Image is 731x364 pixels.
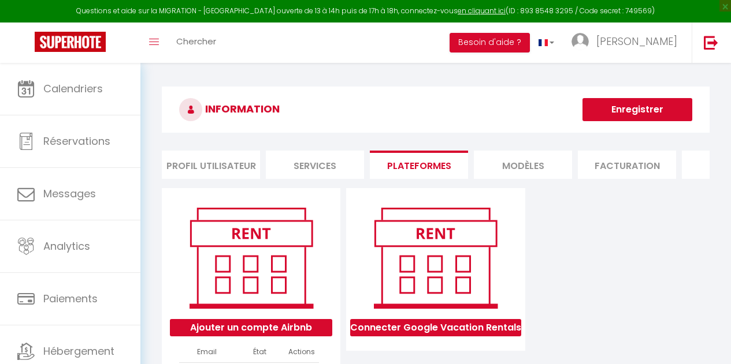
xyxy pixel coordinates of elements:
[162,151,260,179] li: Profil Utilisateur
[43,239,90,253] span: Analytics
[43,344,114,358] span: Hébergement
[563,22,692,63] a: ... [PERSON_NAME]
[362,202,509,313] img: rent.png
[474,151,572,179] li: MODÈLES
[458,6,506,16] a: en cliquant ici
[43,291,98,306] span: Paiements
[582,98,692,121] button: Enregistrer
[572,33,589,50] img: ...
[43,186,96,201] span: Messages
[168,22,225,63] a: Chercher
[450,33,530,52] button: Besoin d'aide ?
[43,134,110,148] span: Réservations
[176,35,216,47] span: Chercher
[170,319,332,336] button: Ajouter un compte Airbnb
[235,342,284,362] th: État
[578,151,676,179] li: Facturation
[162,87,710,133] h3: INFORMATION
[266,151,364,179] li: Services
[350,319,521,336] button: Connecter Google Vacation Rentals
[43,81,103,96] span: Calendriers
[179,342,235,362] th: Email
[596,34,677,48] span: [PERSON_NAME]
[177,202,325,313] img: rent.png
[284,342,318,362] th: Actions
[704,35,718,50] img: logout
[35,32,106,52] img: Super Booking
[370,151,468,179] li: Plateformes
[682,316,731,364] iframe: LiveChat chat widget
